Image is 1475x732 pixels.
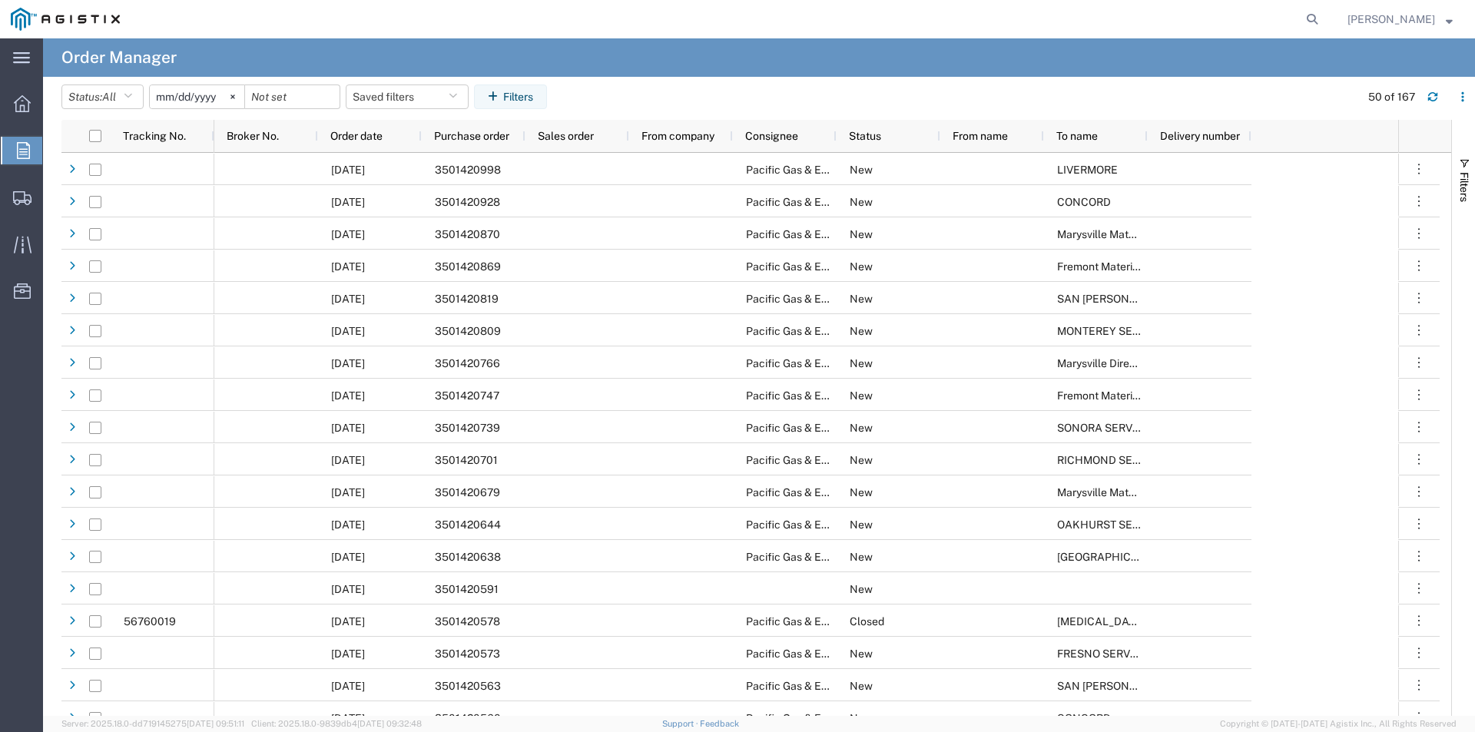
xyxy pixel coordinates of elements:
span: RICHMOND SERVICE CENTER [1057,454,1209,466]
span: 3501420928 [435,196,500,208]
span: 3501420819 [435,293,499,305]
span: FRESNO SERVICE CENTER [1057,648,1193,660]
span: Copyright © [DATE]-[DATE] Agistix Inc., All Rights Reserved [1220,717,1457,730]
span: 3501420739 [435,422,500,434]
span: 3501420766 [435,357,500,369]
span: Marysville Materials Receiving [1057,486,1206,498]
span: Filters [1458,172,1470,202]
span: Broker No. [227,130,279,142]
span: New [850,712,873,724]
span: CONCORD [1057,196,1111,208]
span: Pacific Gas & Electric Company [746,293,902,305]
span: Order date [330,130,383,142]
span: LIVERMORE [1057,164,1118,176]
button: Filters [474,84,547,109]
span: Sales order [538,130,594,142]
span: Consignee [745,130,798,142]
span: Pacific Gas & Electric Company [746,551,902,563]
span: [DATE] 09:32:48 [357,719,422,728]
span: 09/08/2025 [331,712,365,724]
span: New [850,325,873,337]
span: 3501420638 [435,551,501,563]
span: Status [849,130,881,142]
span: Pacific Gas & Electric Company [746,325,902,337]
span: To name [1056,130,1098,142]
span: 09/09/2025 [331,551,365,563]
span: New [850,228,873,240]
span: New [850,196,873,208]
span: SAN CARLOS SERVICE CENTER [1057,551,1255,563]
span: Pacific Gas & Electric Company [746,422,902,434]
span: Server: 2025.18.0-dd719145275 [61,719,244,728]
span: New [850,389,873,402]
span: Closed [850,615,884,628]
span: Pacific Gas & Electric Company [746,615,902,628]
span: 3501420869 [435,260,501,273]
span: 3501420870 [435,228,500,240]
span: All [102,91,116,103]
span: 3501420701 [435,454,498,466]
span: CONCORD [1057,712,1111,724]
span: New [850,260,873,273]
span: 09/10/2025 [331,293,365,305]
span: 09/09/2025 [331,389,365,402]
span: Pacific Gas & Electric Company [746,228,902,240]
span: Tracking No. [123,130,186,142]
span: New [850,486,873,498]
span: Pacific Gas & Electric Company [746,486,902,498]
span: MONTEREY SERVICE CENTER [1057,325,1209,337]
span: [DATE] 09:51:11 [187,719,244,728]
span: From name [953,130,1008,142]
h4: Order Manager [61,38,177,77]
span: New [850,164,873,176]
span: New [850,293,873,305]
span: Pacific Gas & Electric Company [746,164,902,176]
span: 3501420591 [435,583,499,595]
span: 09/09/2025 [331,454,365,466]
span: 09/10/2025 [331,196,365,208]
span: New [850,680,873,692]
span: Pacific Gas & Electric Company [746,454,902,466]
span: 09/09/2025 [331,518,365,531]
span: 09/08/2025 [331,680,365,692]
span: 09/10/2025 [331,228,365,240]
span: 3501420563 [435,680,501,692]
span: 3501420560 [435,712,501,724]
span: Marysville Materials Receiving [1057,228,1206,240]
span: Purchase order [434,130,509,142]
div: 50 of 167 [1368,89,1415,105]
button: Status:All [61,84,144,109]
span: OAKHURST SERVICE CENTER [1057,518,1209,531]
span: 3501420747 [435,389,499,402]
span: Pacific Gas & Electric Company [746,680,902,692]
span: 09/08/2025 [331,615,365,628]
span: Pacific Gas & Electric Company [746,389,902,402]
span: Pacific Gas & Electric Company [746,357,902,369]
span: Pacific Gas & Electric Company [746,260,902,273]
span: From company [641,130,714,142]
input: Not set [150,85,244,108]
span: 09/10/2025 [331,325,365,337]
span: 09/11/2025 [331,164,365,176]
span: New [850,422,873,434]
span: Pacific Gas & Electric Company [746,648,902,660]
a: Feedback [700,719,739,728]
span: 3501420644 [435,518,501,531]
span: New [850,551,873,563]
span: SONORA SERVICE CENTER [1057,422,1195,434]
span: Marysville Direct Ship [1057,357,1163,369]
span: SAN CARLOS [1057,680,1170,692]
span: CINNABAR [1057,615,1145,628]
span: New [850,357,873,369]
span: Client: 2025.18.0-9839db4 [251,719,422,728]
span: Fremont Materials Receiving [1057,389,1198,402]
span: 09/09/2025 [331,422,365,434]
span: Pacific Gas & Electric Company [746,518,902,531]
span: Greg Gonzales [1347,11,1435,28]
span: 3501420998 [435,164,501,176]
span: 09/09/2025 [331,357,365,369]
span: New [850,518,873,531]
span: Delivery number [1160,130,1240,142]
a: Support [662,719,701,728]
span: 3501420578 [435,615,500,628]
